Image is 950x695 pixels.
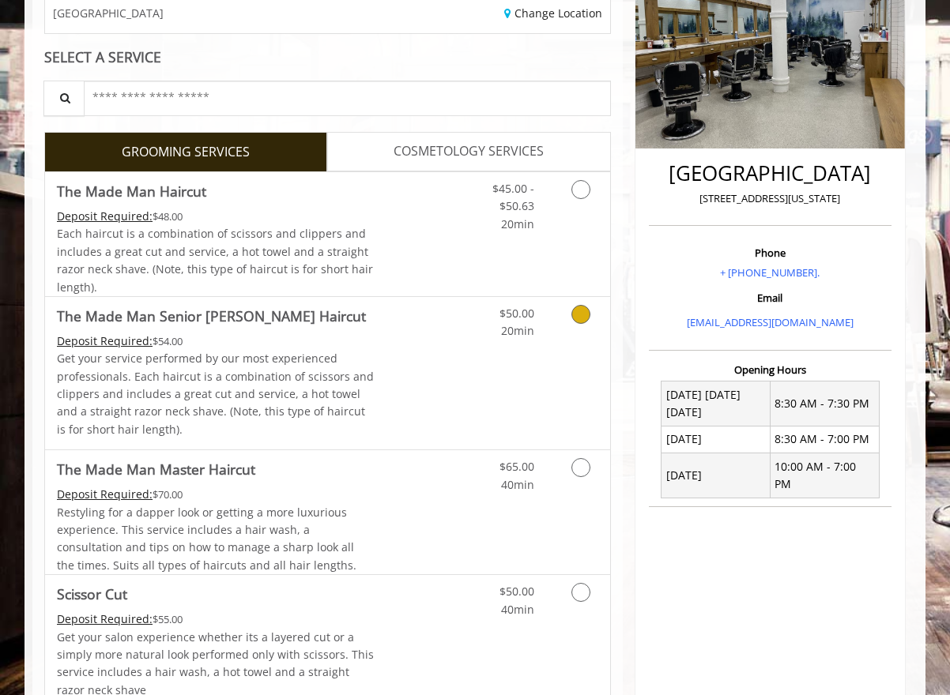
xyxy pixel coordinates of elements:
[394,141,544,162] span: COSMETOLOGY SERVICES
[662,426,771,453] td: [DATE]
[492,181,534,213] span: $45.00 - $50.63
[720,265,820,280] a: + [PHONE_NUMBER].
[500,306,534,321] span: $50.00
[649,364,892,375] h3: Opening Hours
[57,208,375,225] div: $48.00
[501,323,534,338] span: 20min
[43,81,85,116] button: Service Search
[44,50,611,65] div: SELECT A SERVICE
[653,292,888,303] h3: Email
[57,332,375,350] div: $54.00
[57,486,375,503] div: $70.00
[500,459,534,474] span: $65.00
[504,6,602,21] a: Change Location
[770,381,879,426] td: 8:30 AM - 7:30 PM
[653,162,888,185] h2: [GEOGRAPHIC_DATA]
[501,477,534,492] span: 40min
[57,505,356,573] span: Restyling for a dapper look or getting a more luxurious experience. This service includes a hair ...
[57,610,375,628] div: $55.00
[57,458,255,480] b: The Made Man Master Haircut
[501,216,534,231] span: 20min
[57,583,127,605] b: Scissor Cut
[57,611,153,626] span: This service needs some Advance to be paid before we block your appointment
[57,226,373,294] span: Each haircut is a combination of scissors and clippers and includes a great cut and service, a ho...
[122,142,250,163] span: GROOMING SERVICES
[57,180,206,202] b: The Made Man Haircut
[57,486,153,502] span: This service needs some Advance to be paid before we block your appointment
[57,305,366,327] b: The Made Man Senior [PERSON_NAME] Haircut
[653,247,888,258] h3: Phone
[653,190,888,207] p: [STREET_ADDRESS][US_STATE]
[687,315,854,329] a: [EMAIL_ADDRESS][DOMAIN_NAME]
[662,453,771,498] td: [DATE]
[501,602,534,617] span: 40min
[500,584,534,599] span: $50.00
[770,426,879,453] td: 8:30 AM - 7:00 PM
[57,350,375,438] p: Get your service performed by our most experienced professionals. Each haircut is a combination o...
[53,7,164,19] span: [GEOGRAPHIC_DATA]
[770,453,879,498] td: 10:00 AM - 7:00 PM
[662,381,771,426] td: [DATE] [DATE] [DATE]
[57,333,153,348] span: This service needs some Advance to be paid before we block your appointment
[57,208,153,224] span: This service needs some Advance to be paid before we block your appointment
